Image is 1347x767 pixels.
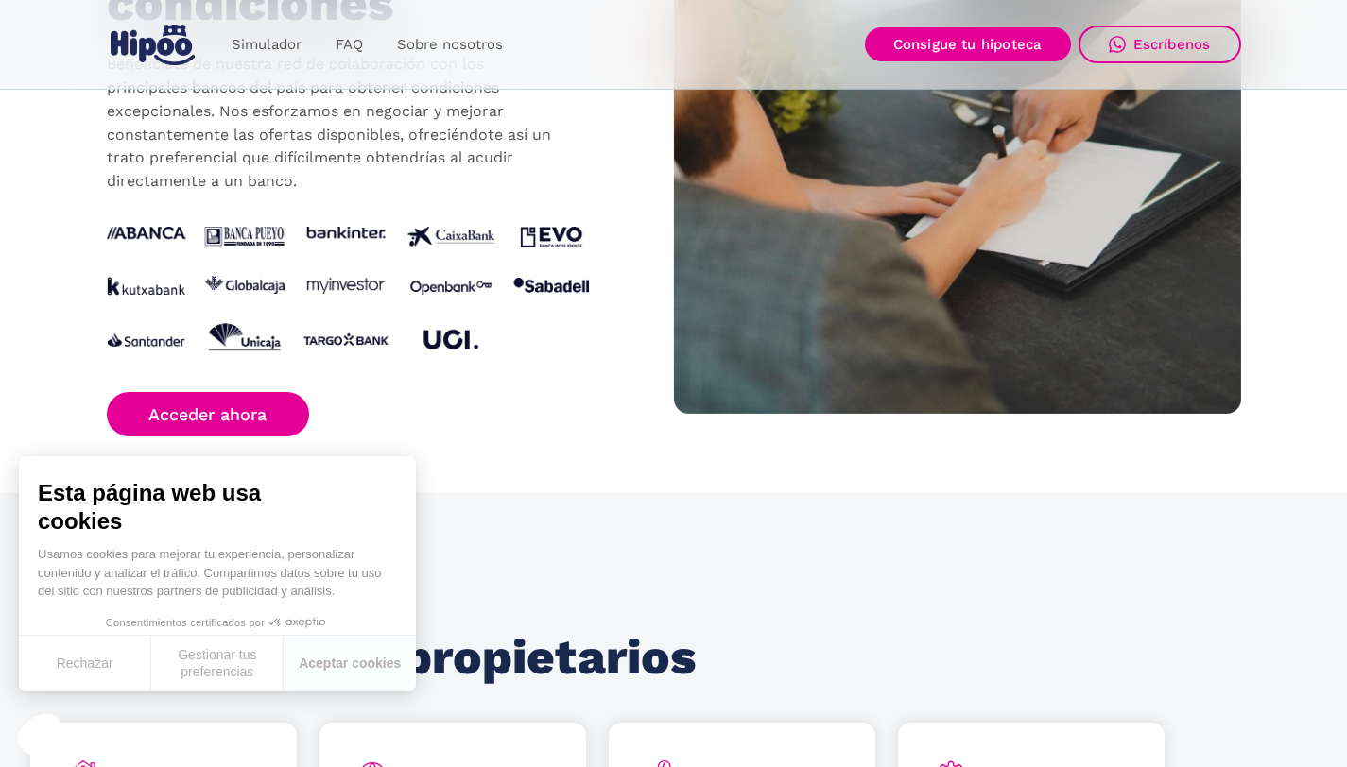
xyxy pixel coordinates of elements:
p: Benefíciate de nuestra red de colaboración con los principales bancos del país para obtener condi... [107,53,561,194]
a: Escríbenos [1079,26,1241,63]
a: Acceder ahora [107,392,310,436]
a: FAQ [319,26,380,63]
div: Escríbenos [1133,36,1211,53]
a: Sobre nosotros [380,26,520,63]
a: Consigue tu hipoteca [865,27,1071,61]
a: Simulador [215,26,319,63]
a: home [107,17,199,73]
